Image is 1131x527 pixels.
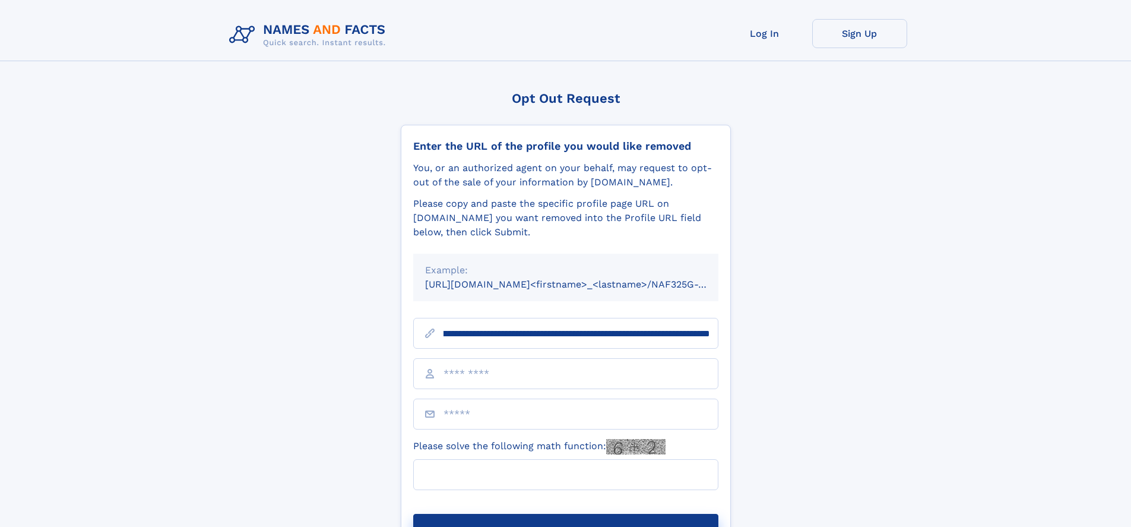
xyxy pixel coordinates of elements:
[425,263,707,277] div: Example:
[413,439,666,455] label: Please solve the following math function:
[413,140,718,153] div: Enter the URL of the profile you would like removed
[413,161,718,190] div: You, or an authorized agent on your behalf, may request to opt-out of the sale of your informatio...
[812,19,907,48] a: Sign Up
[717,19,812,48] a: Log In
[425,279,741,290] small: [URL][DOMAIN_NAME]<firstname>_<lastname>/NAF325G-xxxxxxxx
[413,197,718,239] div: Please copy and paste the specific profile page URL on [DOMAIN_NAME] you want removed into the Pr...
[401,91,731,106] div: Opt Out Request
[224,19,395,51] img: Logo Names and Facts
